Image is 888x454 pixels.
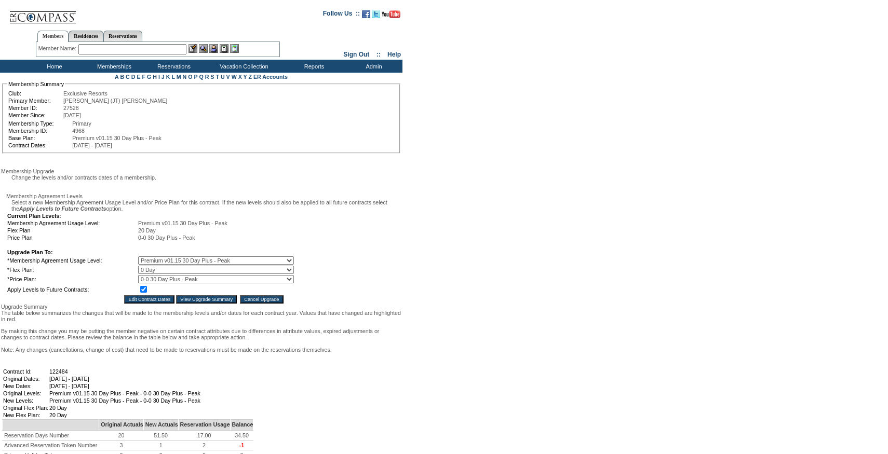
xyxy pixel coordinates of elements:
a: J [162,74,165,80]
a: F [142,74,145,80]
td: 17.00 [178,431,230,441]
td: New Dates: [3,383,48,389]
img: Reservations [220,44,228,53]
td: Original Actuals [99,420,143,431]
a: Reservations [103,31,142,42]
td: [DATE] - [DATE] [49,376,200,382]
a: Y [244,74,247,80]
td: Flex Plan [7,227,137,233]
a: O [188,74,192,80]
img: View [199,44,208,53]
a: N [183,74,187,80]
span: Premium v01.15 30 Day Plus - Peak [138,220,227,226]
td: Premium v01.15 30 Day Plus - Peak - 0-0 30 Day Plus - Peak [49,390,200,396]
td: Contract Id: [3,368,48,375]
td: Memberships [83,60,143,73]
td: Membership Type: [8,120,71,127]
a: Residences [69,31,103,42]
a: A [115,74,118,80]
a: Sign Out [343,51,369,58]
a: X [238,74,242,80]
td: Balance [230,420,253,431]
a: Z [248,74,252,80]
td: Original Levels: [3,390,48,396]
span: :: [376,51,381,58]
a: L [171,74,174,80]
td: Contract Dates: [8,142,71,148]
span: 4968 [72,128,85,134]
td: Admin [343,60,402,73]
span: [DATE] [63,112,81,118]
a: Help [387,51,401,58]
td: Original Dates: [3,376,48,382]
td: 1 [143,441,178,450]
td: Member ID: [8,105,62,111]
div: Change the levels and/or contracts dates of a membership. [6,174,401,181]
span: [DATE] - [DATE] [72,142,112,148]
td: 20 Day [49,412,200,418]
span: Premium v01.15 30 Day Plus - Peak [72,135,162,141]
td: 51.50 [143,431,178,441]
td: 3 [99,441,143,450]
td: Original Flex Plan: [3,405,48,411]
td: *Flex Plan: [7,266,137,274]
div: Member Name: [38,44,78,53]
td: New Actuals [143,420,178,431]
td: Base Plan: [8,135,71,141]
a: G [147,74,151,80]
td: *Price Plan: [7,275,137,283]
a: H [153,74,157,80]
span: 0-0 30 Day Plus - Peak [138,235,195,241]
td: Club: [8,90,62,97]
div: Upgrade Summary [1,304,401,310]
td: Reservations [143,60,203,73]
td: New Flex Plan: [3,412,48,418]
img: Impersonate [209,44,218,53]
img: Follow us on Twitter [372,10,380,18]
div: Select a new Membership Agreement Usage Level and/or Price Plan for this contract. If the new lev... [6,199,401,212]
a: Members [37,31,69,42]
a: E [137,74,140,80]
td: Apply Levels to Future Contracts: [7,284,137,294]
td: Reservation Days Number [3,431,99,441]
td: Advanced Reservation Token Number [3,441,99,450]
img: Become our fan on Facebook [362,10,370,18]
td: New Levels: [3,397,48,404]
a: ER Accounts [253,74,288,80]
a: K [166,74,170,80]
a: W [232,74,237,80]
td: Vacation Collection [203,60,283,73]
input: Edit Contract Dates [124,295,174,304]
a: P [194,74,198,80]
a: R [205,74,209,80]
td: -1 [230,441,253,450]
td: Follow Us :: [323,9,360,21]
td: 20 [99,431,143,441]
td: Membership ID: [8,128,71,134]
td: Premium v01.15 30 Day Plus - Peak - 0-0 30 Day Plus - Peak [49,397,200,404]
i: Apply Levels to Future Contracts [19,205,106,212]
a: S [210,74,214,80]
td: 34.50 [230,431,253,441]
a: Subscribe to our YouTube Channel [382,13,400,19]
span: 27528 [63,105,79,111]
a: U [221,74,225,80]
a: I [158,74,160,80]
td: Reports [283,60,343,73]
a: M [177,74,181,80]
a: V [226,74,230,80]
span: Primary [72,120,91,127]
a: B [120,74,124,80]
td: Member Since: [8,112,62,118]
td: Reservation Usage [178,420,230,431]
td: Home [23,60,83,73]
a: Q [199,74,203,80]
p: By making this change you may be putting the member negative on certain contract attributes due t... [1,328,401,340]
img: b_calculator.gif [230,44,239,53]
input: Cancel Upgrade [240,295,283,304]
td: Current Plan Levels: [7,213,294,219]
img: Subscribe to our YouTube Channel [382,10,400,18]
p: The table below summarizes the changes that will be made to the membership levels and/or dates fo... [1,310,401,322]
input: View Upgrade Summary [176,295,237,304]
a: D [131,74,136,80]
